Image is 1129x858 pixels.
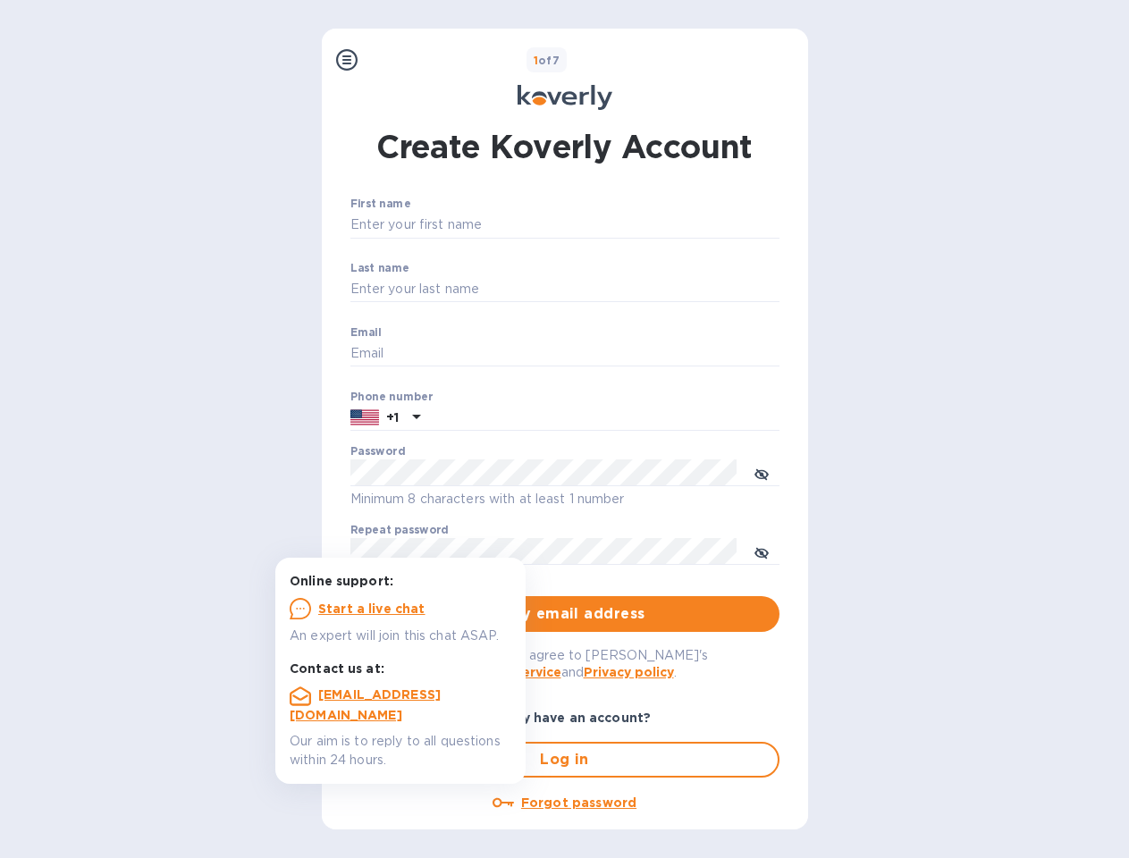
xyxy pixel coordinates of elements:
p: An expert will join this chat ASAP. [290,627,511,645]
u: Forgot password [521,795,636,810]
button: toggle password visibility [744,534,779,569]
span: Log in [367,749,763,770]
h1: Create Koverly Account [376,124,753,169]
button: Verify email address [350,596,779,632]
p: +1 [386,408,399,426]
span: Verify email address [365,603,765,625]
label: Phone number [350,391,433,402]
input: Email [350,341,779,367]
b: of 7 [534,54,560,67]
u: Start a live chat [318,601,425,616]
label: First name [350,199,410,210]
button: toggle password visibility [744,455,779,491]
a: [EMAIL_ADDRESS][DOMAIN_NAME] [290,687,441,722]
label: Password [350,447,405,458]
label: Repeat password [350,526,449,536]
button: Log in [350,742,779,778]
input: Enter your last name [350,276,779,303]
span: 1 [534,54,538,67]
input: Enter your first name [350,212,779,239]
img: US [350,408,379,427]
p: Our aim is to reply to all questions within 24 hours. [290,732,511,770]
label: Last name [350,263,409,273]
p: Minimum 8 characters with at least 1 number [350,489,779,509]
b: Already have an account? [478,711,651,725]
b: Contact us at: [290,661,384,676]
a: Privacy policy [584,665,674,679]
label: Email [350,327,382,338]
span: By logging in you agree to [PERSON_NAME]'s and . [421,648,708,679]
b: Online support: [290,574,393,588]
